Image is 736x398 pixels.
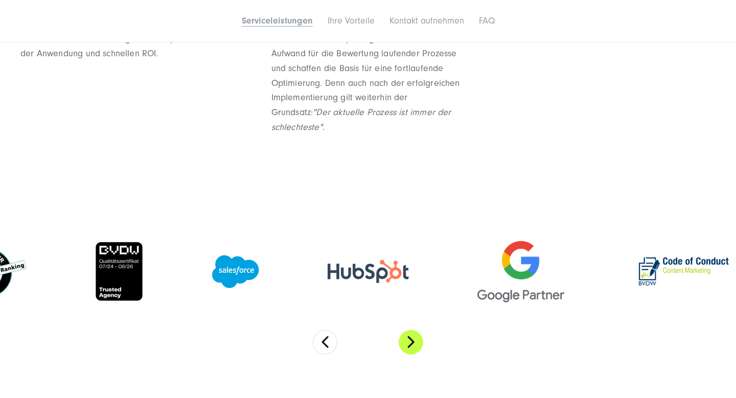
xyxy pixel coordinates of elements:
img: Salesforce Partner Agentur - Digitalagentur SUNZINET [212,255,259,288]
button: Next [399,330,423,355]
img: BVDW Qualitätszertifikat - Digitalagentur SUNZINET [95,241,144,302]
img: BVDW Code of Conduct badge - Digitalagentur für Content Management SUNZINET [633,251,735,292]
a: Serviceleistungen [242,15,313,26]
button: Previous [313,330,337,355]
img: Google Partner Agentur - Digitalagentur für Digital Marketing und Strategie SUNZINET [477,241,564,302]
a: FAQ [479,15,495,26]
a: Kontakt aufnehmen [389,15,464,26]
a: Ihre Vorteile [328,15,375,26]
img: HubSpot Gold Partner Agentur - Digitalagentur SUNZINET [328,260,409,283]
em: "Der aktuelle Prozess ist immer der schlechteste". [271,107,451,132]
